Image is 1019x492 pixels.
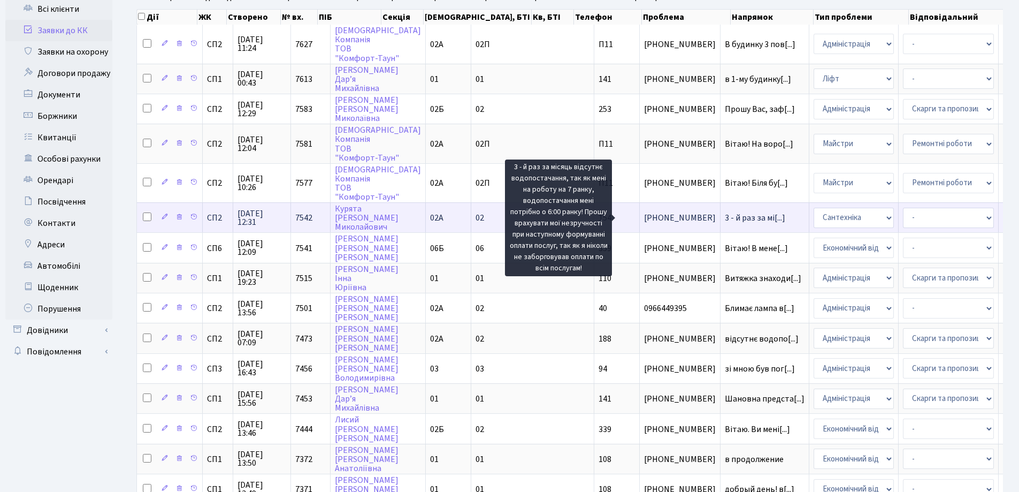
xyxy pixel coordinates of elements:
span: 01 [430,273,439,284]
span: 7372 [295,453,312,465]
th: Тип проблеми [814,10,908,25]
span: СП1 [207,274,228,283]
span: СП2 [207,140,228,148]
a: Контакти [5,213,112,234]
span: [DATE] 19:23 [237,269,286,286]
span: СП2 [207,179,228,187]
a: [DEMOGRAPHIC_DATA]КомпаніяТОВ"Комфорт-Таун" [335,124,421,163]
span: 94 [599,363,607,375]
span: 03 [430,363,439,375]
span: СП2 [207,335,228,343]
span: [DATE] 12:31 [237,209,286,226]
span: Шановна предста[...] [725,393,805,405]
span: 01 [476,393,484,405]
span: [DATE] 07:09 [237,330,286,347]
a: Курята[PERSON_NAME]Миколайович [335,203,399,233]
span: Вітаю! В мене[...] [725,243,788,254]
span: 7453 [295,393,312,405]
span: [PHONE_NUMBER] [644,244,716,253]
span: Вітаю. Ви мені[...] [725,423,790,435]
span: [PHONE_NUMBER] [644,274,716,283]
th: Кв, БТІ [532,10,574,25]
span: відсутнє водопо[...] [725,333,799,345]
span: [PHONE_NUMBER] [644,395,716,403]
a: Заявки до КК [5,20,112,41]
span: 02А [430,302,443,314]
a: Заявки на охорону [5,41,112,63]
span: 141 [599,393,611,405]
th: Проблема [642,10,731,25]
span: Вітаю! Біля бу[...] [725,177,788,189]
span: 7444 [295,423,312,435]
span: 7501 [295,302,312,314]
span: 7542 [295,212,312,224]
span: Вітаю! На воро[...] [725,138,793,150]
span: СП2 [207,304,228,313]
a: [PERSON_NAME]Дар’яМихайлівна [335,64,399,94]
span: 06 [476,243,484,254]
span: 01 [430,393,439,405]
span: 108 [599,453,611,465]
a: [PERSON_NAME]Дар’яМихайлівна [335,384,399,414]
span: [PHONE_NUMBER] [644,105,716,113]
span: [PHONE_NUMBER] [644,75,716,84]
span: 01 [430,73,439,85]
span: СП2 [207,40,228,49]
span: [DATE] 11:24 [237,35,286,52]
span: СП3 [207,365,228,373]
span: 188 [599,333,611,345]
a: Лисий[PERSON_NAME][PERSON_NAME] [335,414,399,444]
th: № вх. [281,10,318,25]
span: 01 [476,453,484,465]
th: Секція [381,10,424,25]
th: Телефон [574,10,642,25]
span: [DATE] 13:46 [237,420,286,437]
a: Документи [5,84,112,105]
span: Витяжка знаходи[...] [725,273,801,284]
span: СП2 [207,214,228,222]
span: 02П [476,177,490,189]
th: [DEMOGRAPHIC_DATA], БТІ [424,10,532,25]
span: зі мною був пог[...] [725,363,795,375]
a: Боржники [5,105,112,127]
th: Відповідальний [909,10,1005,25]
span: 02А [430,177,443,189]
span: [DATE] 16:43 [237,360,286,377]
span: П11 [599,39,613,50]
span: СП1 [207,395,228,403]
a: Порушення [5,298,112,320]
a: Орендарі [5,170,112,191]
span: [PHONE_NUMBER] [644,179,716,187]
a: Повідомлення [5,341,112,362]
a: [PERSON_NAME][PERSON_NAME][PERSON_NAME] [335,233,399,263]
span: 40 [599,302,607,314]
span: 06Б [430,243,444,254]
span: 02А [430,333,443,345]
div: 3 - й раз за місяць відсутнє водопостачання, так як мені на роботу на 7 ранку, водопостачання мен... [505,160,612,276]
span: в 1-му будинку[...] [725,73,791,85]
span: СП2 [207,105,228,113]
span: 02А [430,138,443,150]
span: 02А [430,39,443,50]
span: [DATE] 12:04 [237,135,286,153]
span: П11 [599,138,613,150]
span: 141 [599,73,611,85]
span: Блимає лампа в[...] [725,302,794,314]
span: 7473 [295,333,312,345]
span: [PHONE_NUMBER] [644,140,716,148]
a: Автомобілі [5,255,112,277]
th: ЖК [197,10,227,25]
a: Квитанції [5,127,112,148]
span: 03 [476,363,484,375]
span: Прошу Вас, заф[...] [725,103,795,115]
span: СП1 [207,455,228,464]
span: 02А [430,212,443,224]
span: [PHONE_NUMBER] [644,365,716,373]
span: [DATE] 13:56 [237,300,286,317]
span: 02Б [430,423,444,435]
a: [PERSON_NAME][PERSON_NAME][PERSON_NAME] [335,324,399,354]
a: Адреси [5,234,112,255]
th: ПІБ [318,10,381,25]
span: СП1 [207,75,228,84]
a: [DEMOGRAPHIC_DATA]КомпаніяТОВ"Комфорт-Таун" [335,164,421,203]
